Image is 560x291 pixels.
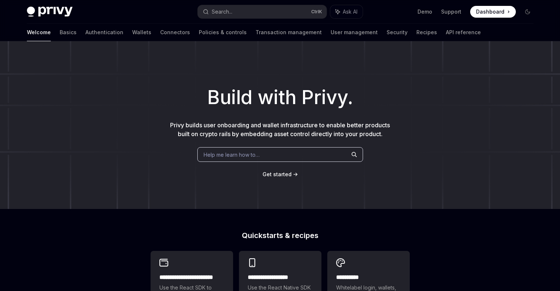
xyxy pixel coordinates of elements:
button: Search...CtrlK [198,5,327,18]
button: Toggle dark mode [522,6,533,18]
a: Connectors [160,24,190,41]
h2: Quickstarts & recipes [151,232,410,239]
span: Ask AI [343,8,358,15]
span: Dashboard [476,8,504,15]
a: Authentication [85,24,123,41]
a: Wallets [132,24,151,41]
img: dark logo [27,7,73,17]
a: Basics [60,24,77,41]
a: Policies & controls [199,24,247,41]
span: Privy builds user onboarding and wallet infrastructure to enable better products built on crypto ... [170,121,390,138]
h1: Build with Privy. [12,83,548,112]
a: Transaction management [256,24,322,41]
span: Help me learn how to… [204,151,260,159]
a: Get started [263,171,292,178]
span: Ctrl K [311,9,322,15]
button: Ask AI [330,5,363,18]
a: Demo [418,8,432,15]
a: Security [387,24,408,41]
span: Get started [263,171,292,177]
a: Dashboard [470,6,516,18]
a: Support [441,8,461,15]
a: User management [331,24,378,41]
a: Welcome [27,24,51,41]
div: Search... [212,7,232,16]
a: Recipes [416,24,437,41]
a: API reference [446,24,481,41]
